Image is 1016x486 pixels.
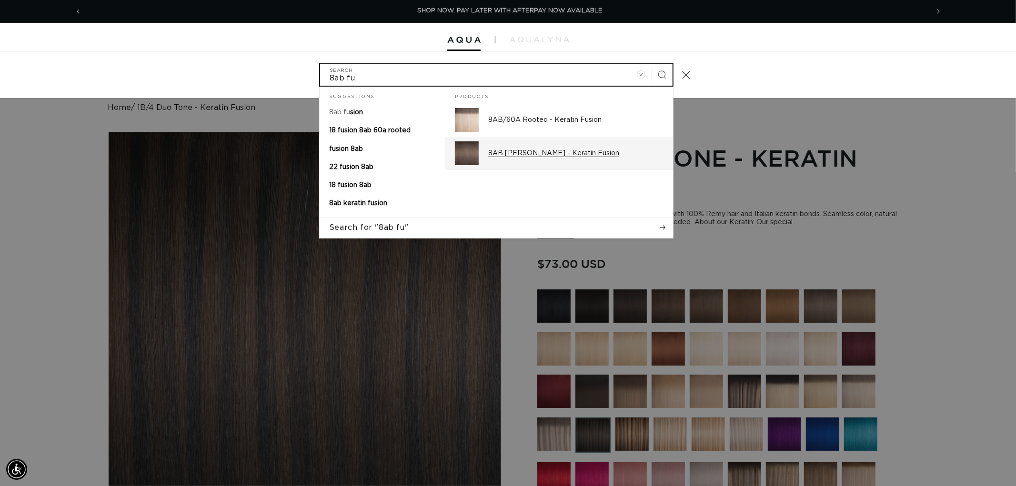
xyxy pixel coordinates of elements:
[445,103,673,137] a: 8AB/60A Rooted - Keratin Fusion
[329,199,387,208] p: 8ab keratin fusion
[320,121,445,139] a: 18 fusion 8ab 60a rooted
[329,163,373,171] p: 22 fusion 8ab
[329,108,363,117] p: 8ab fusion
[488,116,664,124] p: 8AB/60A Rooted - Keratin Fusion
[329,145,363,153] p: fusion 8ab
[6,459,27,480] div: Accessibility Menu
[350,109,363,116] span: sion
[329,181,372,189] p: 18 fusion 8ab
[455,108,479,132] img: 8AB/60A Rooted - Keratin Fusion
[320,194,445,212] a: 8ab keratin fusion
[329,200,387,207] span: 8ab keratin fusion
[928,2,949,20] button: Next announcement
[320,140,445,158] a: fusion 8ab
[329,127,411,134] span: 18 fusion 8ab 60a rooted
[510,37,569,42] img: aqualyna.com
[455,87,664,104] h2: Products
[447,37,481,43] img: Aqua Hair Extensions
[329,182,372,188] span: 18 fusion 8ab
[329,109,350,116] mark: 8ab fu
[320,176,445,194] a: 18 fusion 8ab
[329,126,411,135] p: 18 fusion 8ab 60a rooted
[488,149,664,158] p: 8AB [PERSON_NAME] - Keratin Fusion
[329,222,408,233] span: Search for "8ab fu"
[652,64,673,85] button: Search
[445,137,673,170] a: 8AB [PERSON_NAME] - Keratin Fusion
[675,64,696,85] button: Close
[68,2,89,20] button: Previous announcement
[329,87,436,104] h2: Suggestions
[329,146,363,152] span: fusion 8ab
[320,158,445,176] a: 22 fusion 8ab
[320,103,445,121] a: 8ab fusion
[883,383,1016,486] iframe: Chat Widget
[631,64,652,85] button: Clear search term
[320,64,673,86] input: Search
[329,164,373,170] span: 22 fusion 8ab
[455,141,479,165] img: 8AB Ash Brown - Keratin Fusion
